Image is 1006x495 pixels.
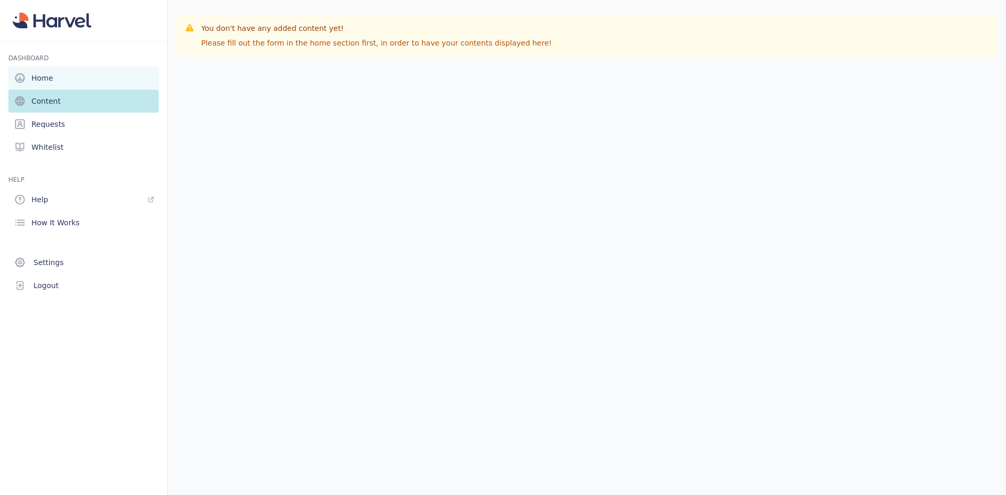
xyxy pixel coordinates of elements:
span: How It Works [31,217,80,228]
a: Content [8,90,159,113]
img: Harvel [13,13,91,28]
span: Content [31,96,61,106]
p: Please fill out the form in the home section first, in order to have your contents displayed here! [201,38,552,48]
a: Requests [8,113,159,136]
span: Home [31,73,53,83]
a: Help [8,188,159,211]
span: Settings [34,257,63,268]
button: Logout [8,274,159,297]
a: Home [8,67,159,90]
span: Logout [34,280,59,291]
h3: You don't have any added content yet! [201,23,552,34]
h3: HELP [8,175,159,184]
span: Whitelist [31,142,63,152]
span: Help [31,194,48,205]
a: Whitelist [8,136,159,159]
span: Requests [31,119,65,129]
a: How It Works [8,211,159,234]
a: Settings [8,251,159,274]
h3: Dashboard [8,54,159,62]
